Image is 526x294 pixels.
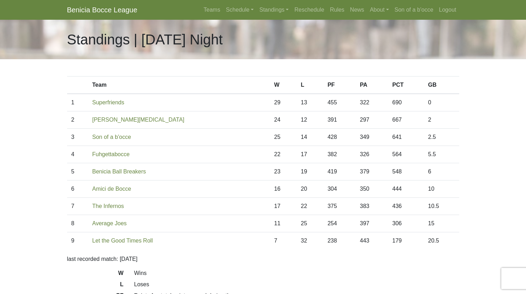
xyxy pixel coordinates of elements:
[424,111,459,129] td: 2
[92,238,153,244] a: Let the Good Times Roll
[92,151,130,157] a: Fuhgettabocce
[270,94,297,111] td: 29
[436,3,459,17] a: Logout
[388,180,424,198] td: 444
[297,180,324,198] td: 20
[356,111,388,129] td: 297
[356,198,388,215] td: 383
[424,146,459,163] td: 5.5
[392,3,436,17] a: Son of a b'occe
[356,76,388,94] th: PA
[67,180,88,198] td: 6
[297,232,324,250] td: 32
[356,94,388,111] td: 322
[356,129,388,146] td: 349
[67,255,459,263] p: last recorded match: [DATE]
[256,3,291,17] a: Standings
[92,117,184,123] a: [PERSON_NAME][MEDICAL_DATA]
[92,186,131,192] a: Amici de Bocce
[388,232,424,250] td: 179
[92,203,124,209] a: The Infernos
[388,76,424,94] th: PCT
[323,76,356,94] th: PF
[388,146,424,163] td: 564
[424,180,459,198] td: 10
[388,94,424,111] td: 690
[424,94,459,111] td: 0
[356,232,388,250] td: 443
[424,232,459,250] td: 20.5
[67,146,88,163] td: 4
[388,129,424,146] td: 641
[297,94,324,111] td: 13
[62,269,129,280] dt: W
[270,111,297,129] td: 24
[92,220,127,226] a: Average Joes
[323,215,356,232] td: 254
[291,3,327,17] a: Reschedule
[367,3,392,17] a: About
[270,198,297,215] td: 17
[388,111,424,129] td: 667
[67,3,137,17] a: Benicia Bocce League
[270,180,297,198] td: 16
[297,129,324,146] td: 14
[297,163,324,180] td: 19
[424,76,459,94] th: GB
[129,280,465,289] dd: Loses
[356,180,388,198] td: 350
[67,94,88,111] td: 1
[424,129,459,146] td: 2.5
[67,129,88,146] td: 3
[323,129,356,146] td: 428
[67,198,88,215] td: 7
[356,163,388,180] td: 379
[92,134,131,140] a: Son of a b'occe
[424,163,459,180] td: 6
[323,94,356,111] td: 455
[388,163,424,180] td: 548
[67,215,88,232] td: 8
[270,163,297,180] td: 23
[67,163,88,180] td: 5
[62,280,129,292] dt: L
[297,146,324,163] td: 17
[201,3,223,17] a: Teams
[323,111,356,129] td: 391
[327,3,347,17] a: Rules
[270,232,297,250] td: 7
[270,129,297,146] td: 25
[92,169,146,174] a: Benicia Ball Breakers
[297,76,324,94] th: L
[223,3,256,17] a: Schedule
[356,146,388,163] td: 326
[347,3,367,17] a: News
[297,111,324,129] td: 12
[356,215,388,232] td: 397
[67,111,88,129] td: 2
[323,180,356,198] td: 304
[388,198,424,215] td: 436
[297,198,324,215] td: 22
[323,198,356,215] td: 375
[270,76,297,94] th: W
[88,76,270,94] th: Team
[388,215,424,232] td: 306
[323,146,356,163] td: 382
[270,215,297,232] td: 11
[323,232,356,250] td: 238
[270,146,297,163] td: 22
[67,232,88,250] td: 9
[424,198,459,215] td: 10.5
[67,31,223,48] h1: Standings | [DATE] Night
[92,99,124,105] a: Superfriends
[297,215,324,232] td: 25
[424,215,459,232] td: 15
[323,163,356,180] td: 419
[129,269,465,277] dd: Wins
